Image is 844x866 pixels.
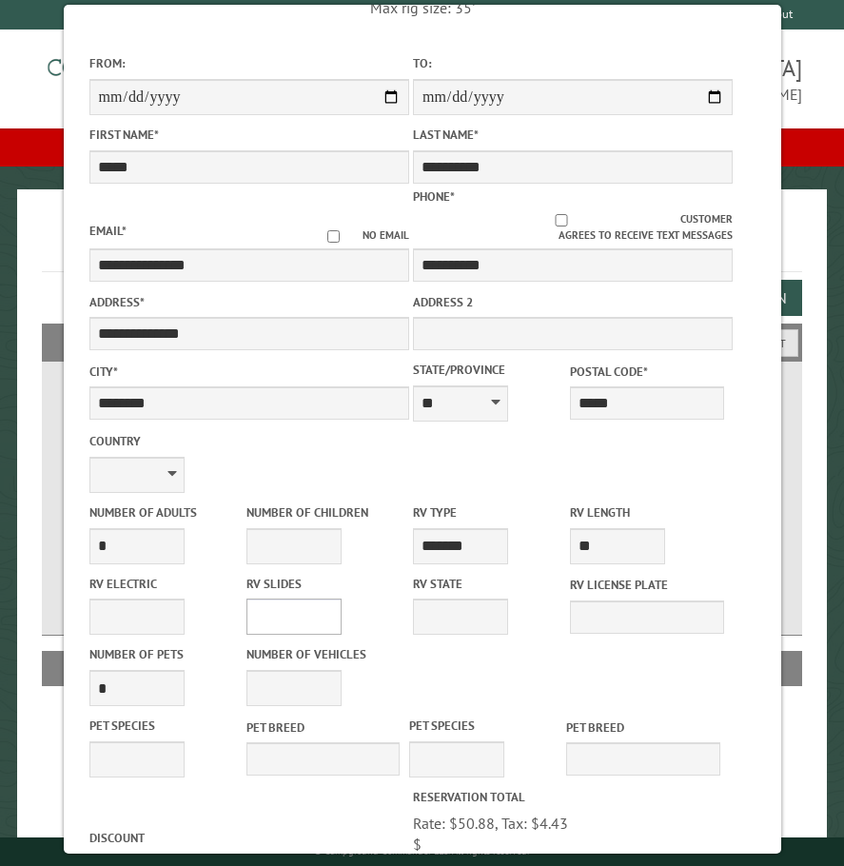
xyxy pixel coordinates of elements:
label: Number of Vehicles [246,645,400,663]
label: RV License Plate [570,576,723,594]
label: RV Electric [88,575,242,593]
label: Country [88,432,408,450]
label: State/Province [412,361,565,379]
label: Reservation Total [412,788,732,806]
h2: Filters [42,324,801,360]
label: RV State [412,575,565,593]
h1: Reservations [42,220,801,272]
label: Pet breed [566,718,719,737]
label: Postal Code [570,363,723,381]
label: Phone [412,188,454,205]
label: From: [88,54,408,72]
label: Pet species [408,717,561,735]
label: Address [88,293,408,311]
label: Customer agrees to receive text messages [412,211,732,244]
label: To: [412,54,732,72]
label: Email [88,223,126,239]
label: RV Length [570,503,723,522]
label: City [88,363,408,381]
label: RV Type [412,503,565,522]
label: Pet species [88,717,242,735]
label: Address 2 [412,293,732,311]
input: Customer agrees to receive text messages [442,214,680,226]
span: Rate: $50.88, Tax: $4.43 [412,814,567,833]
th: Site [51,651,123,685]
label: Last Name [412,126,732,144]
label: Number of Pets [88,645,242,663]
label: RV Slides [246,575,400,593]
label: First Name [88,126,408,144]
label: Number of Adults [88,503,242,522]
label: Number of Children [246,503,400,522]
input: No email [304,230,362,243]
img: Campground Commander [42,37,280,111]
span: $ [412,835,421,854]
label: No email [304,227,408,244]
label: Discount [88,829,408,847]
small: © Campground Commander LLC. All rights reserved. [314,845,529,857]
label: Pet breed [246,718,400,737]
